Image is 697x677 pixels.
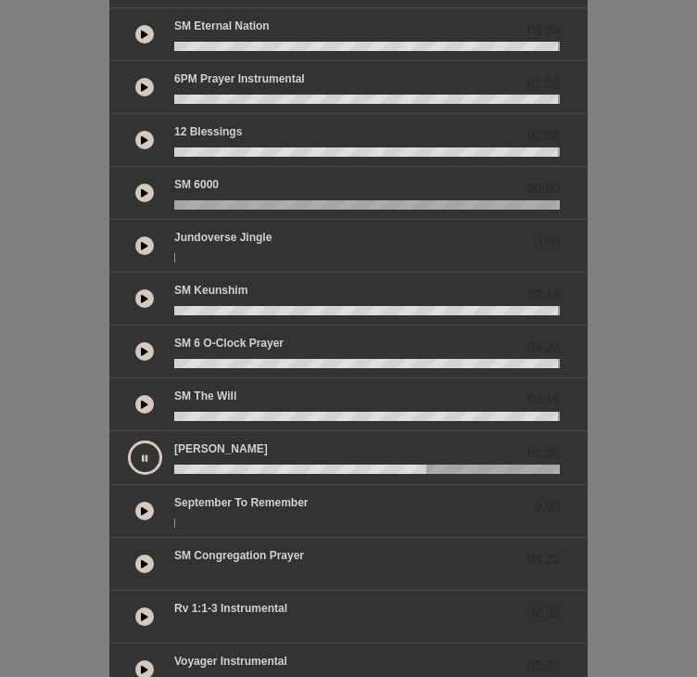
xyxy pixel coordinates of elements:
[174,70,305,87] p: 6PM Prayer Instrumental
[527,338,560,357] span: 04:27
[174,18,270,34] p: SM Eternal Nation
[174,123,242,140] p: 12 Blessings
[527,126,560,146] span: 00:53
[535,497,560,517] span: 0.00
[535,232,560,251] span: 0.00
[174,176,219,193] p: SM 6000
[527,20,560,40] span: 03:09
[174,388,236,404] p: SM The Will
[527,550,560,569] span: 03:22
[174,494,309,511] p: September to Remember
[527,73,560,93] span: 01:55
[174,653,287,670] p: Voyager Instrumental
[527,656,560,675] span: 02:20
[527,390,560,410] span: 03:10
[527,603,560,622] span: 02:02
[174,441,268,457] p: [PERSON_NAME]
[527,179,560,198] span: 00:00
[174,282,247,299] p: SM Keunshim
[174,335,284,351] p: SM 6 o-clock prayer
[174,229,272,246] p: Jundoverse Jingle
[527,285,560,304] span: 02:14
[527,443,560,463] span: 01:50
[174,600,287,617] p: Rv 1:1-3 Instrumental
[174,547,304,564] p: SM Congregation Prayer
